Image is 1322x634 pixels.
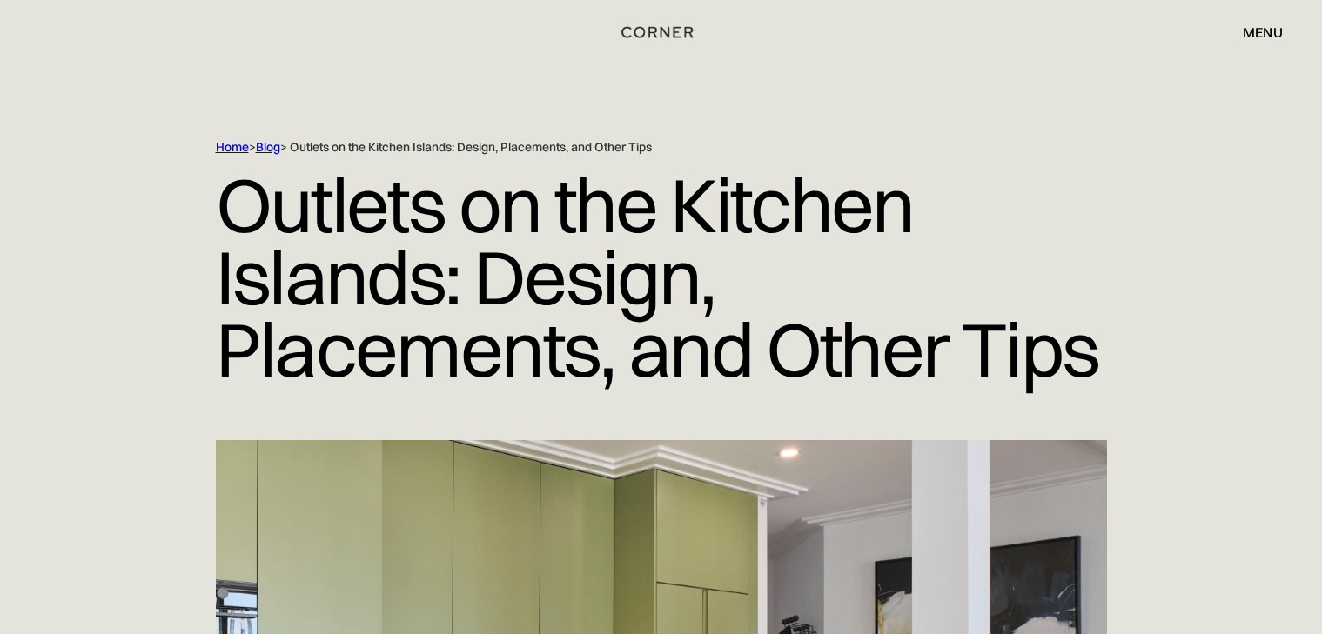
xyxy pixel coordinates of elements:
div: > > Outlets on the Kitchen Islands: Design, Placements, and Other Tips [216,139,1034,156]
a: Home [216,139,249,155]
h1: Outlets on the Kitchen Islands: Design, Placements, and Other Tips [216,156,1107,398]
div: menu [1243,25,1283,39]
a: home [614,21,708,43]
div: menu [1225,17,1283,47]
a: Blog [256,139,280,155]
